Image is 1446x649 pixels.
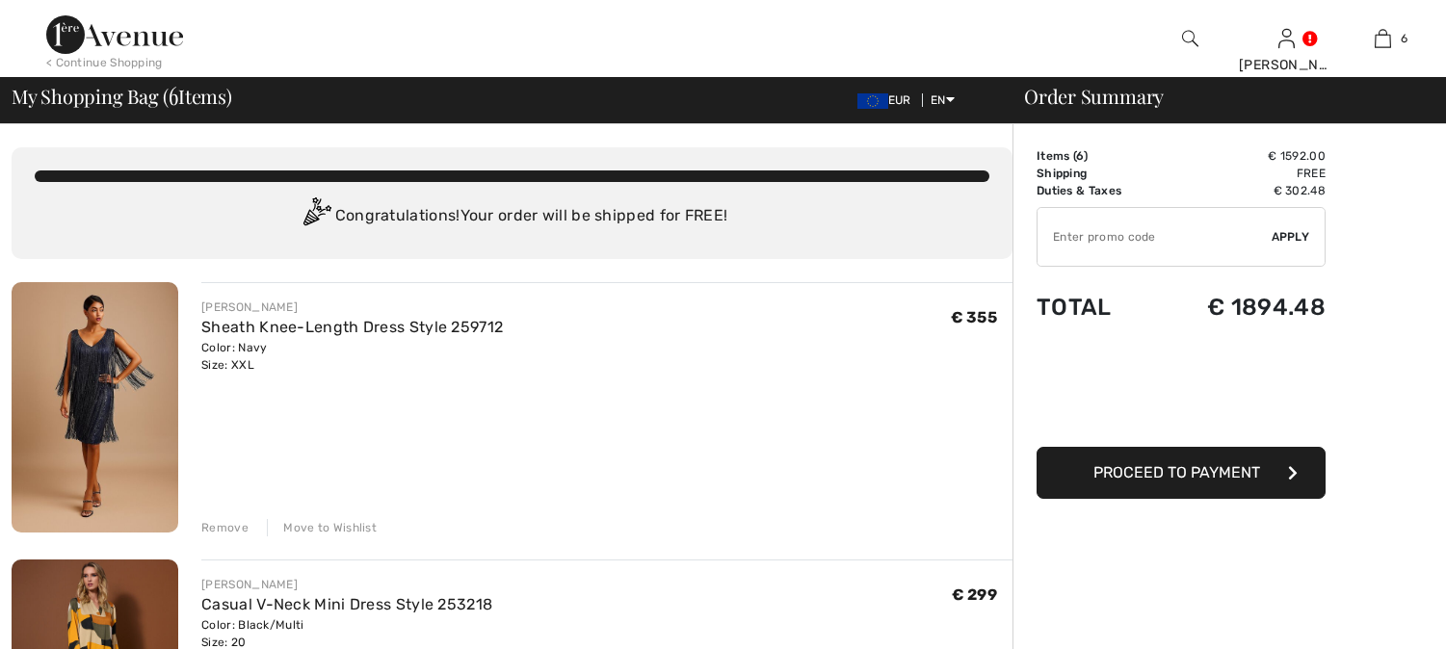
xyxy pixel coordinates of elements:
td: € 1894.48 [1157,274,1326,340]
input: Promo code [1038,208,1272,266]
span: 6 [1401,30,1407,47]
td: Total [1037,274,1157,340]
img: Congratulation2.svg [297,197,335,236]
span: EUR [857,93,919,107]
img: 1ère Avenue [46,15,183,54]
div: < Continue Shopping [46,54,163,71]
td: Free [1157,165,1326,182]
span: My Shopping Bag ( Items) [12,87,232,106]
div: Remove [201,519,249,536]
span: 6 [1076,149,1084,163]
iframe: PayPal [1037,340,1326,440]
span: Proceed to Payment [1093,463,1260,481]
img: My Info [1278,27,1295,50]
span: Apply [1272,228,1310,246]
div: Color: Navy Size: XXL [201,339,503,374]
div: Move to Wishlist [267,519,377,536]
div: [PERSON_NAME] [1239,55,1333,75]
span: EN [931,93,955,107]
a: Sheath Knee-Length Dress Style 259712 [201,318,503,336]
td: Duties & Taxes [1037,182,1157,199]
td: € 302.48 [1157,182,1326,199]
span: 6 [169,82,178,107]
a: 6 [1335,27,1430,50]
img: Euro [857,93,888,109]
td: Items ( ) [1037,147,1157,165]
a: Casual V-Neck Mini Dress Style 253218 [201,595,492,613]
div: Congratulations! Your order will be shipped for FREE! [35,197,989,236]
img: Sheath Knee-Length Dress Style 259712 [12,282,178,532]
span: € 299 [952,585,998,604]
img: My Bag [1375,27,1391,50]
div: [PERSON_NAME] [201,576,492,593]
span: € 355 [951,308,998,326]
td: € 1592.00 [1157,147,1326,165]
td: Shipping [1037,165,1157,182]
div: Order Summary [1001,87,1434,106]
img: search the website [1182,27,1198,50]
a: Sign In [1278,29,1295,47]
div: [PERSON_NAME] [201,299,503,316]
button: Proceed to Payment [1037,447,1326,499]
